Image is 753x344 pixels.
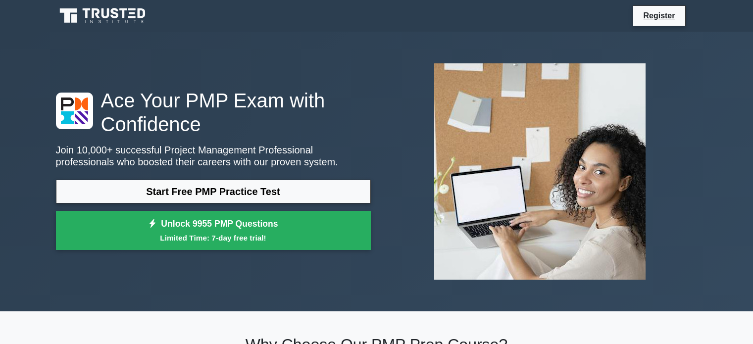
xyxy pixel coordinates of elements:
[68,232,358,244] small: Limited Time: 7-day free trial!
[56,89,371,136] h1: Ace Your PMP Exam with Confidence
[56,211,371,250] a: Unlock 9955 PMP QuestionsLimited Time: 7-day free trial!
[637,9,681,22] a: Register
[56,180,371,203] a: Start Free PMP Practice Test
[56,144,371,168] p: Join 10,000+ successful Project Management Professional professionals who boosted their careers w...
